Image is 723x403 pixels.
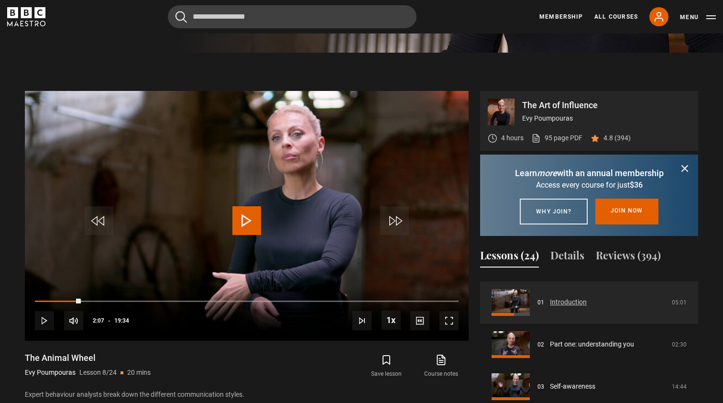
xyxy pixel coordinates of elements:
[359,352,414,380] button: Save lesson
[439,311,459,330] button: Fullscreen
[127,368,151,378] p: 20 mins
[175,11,187,23] button: Submit the search query
[25,390,469,400] p: Expert behaviour analysts break down the different communication styles.
[550,339,634,349] a: Part one: understanding you
[501,133,524,143] p: 4 hours
[522,113,690,123] p: Evy Poumpouras
[537,168,557,178] i: more
[114,312,129,329] span: 19:34
[25,352,151,364] h1: The Animal Wheel
[603,133,631,143] p: 4.8 (394)
[410,311,429,330] button: Captions
[480,247,539,268] button: Lessons (24)
[108,317,110,324] span: -
[25,91,469,341] video-js: Video Player
[93,312,104,329] span: 2:07
[594,12,638,21] a: All Courses
[539,12,583,21] a: Membership
[64,311,83,330] button: Mute
[414,352,469,380] a: Course notes
[550,297,587,307] a: Introduction
[352,311,372,330] button: Next Lesson
[531,133,582,143] a: 95 page PDF
[630,180,643,190] span: $36
[595,199,658,224] a: Join now
[550,381,595,392] a: Self-awareness
[168,5,416,28] input: Search
[492,167,687,179] p: Learn with an annual membership
[492,179,687,191] p: Access every course for just
[79,368,117,378] p: Lesson 8/24
[35,301,459,302] div: Progress Bar
[7,7,45,26] svg: BBC Maestro
[522,101,690,110] p: The Art of Influence
[520,199,588,224] a: Why join?
[596,247,661,268] button: Reviews (394)
[550,247,584,268] button: Details
[25,368,76,378] p: Evy Poumpouras
[35,311,54,330] button: Play
[382,311,401,330] button: Playback Rate
[680,12,716,22] button: Toggle navigation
